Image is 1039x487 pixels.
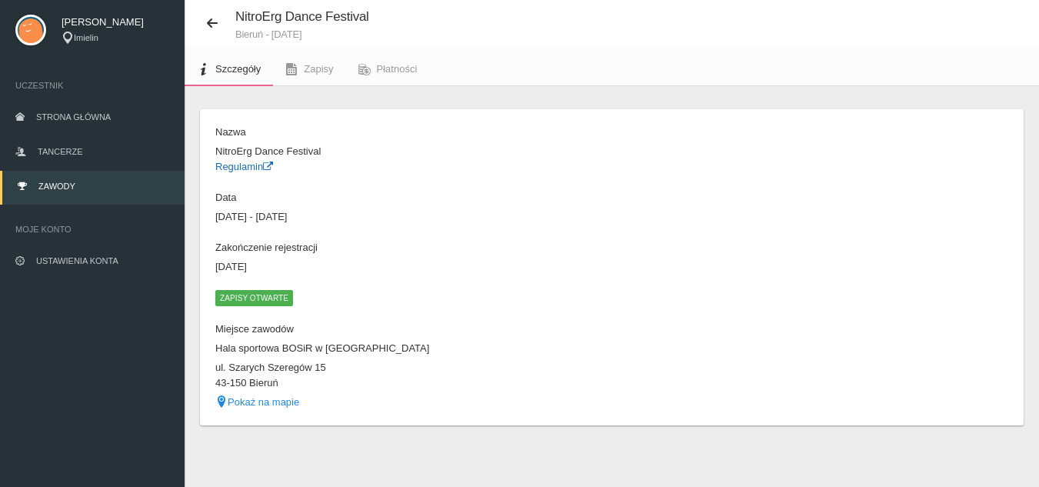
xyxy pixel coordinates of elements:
[15,15,46,45] img: svg
[215,259,604,275] dd: [DATE]
[36,256,118,265] span: Ustawienia konta
[215,341,604,356] dd: Hala sportowa BOSiR w [GEOGRAPHIC_DATA]
[215,290,293,305] span: Zapisy otwarte
[38,147,82,156] span: Tancerze
[215,396,299,408] a: Pokaż na mapie
[185,52,273,86] a: Szczegóły
[215,292,293,303] a: Zapisy otwarte
[215,125,604,140] dt: Nazwa
[215,144,604,159] dd: NitroErg Dance Festival
[215,360,604,375] dd: ul. Szarych Szeregów 15
[215,63,261,75] span: Szczegóły
[15,222,169,237] span: Moje konto
[215,375,604,391] dd: 43-150 Bieruń
[15,78,169,93] span: Uczestnik
[62,32,169,45] div: Imielin
[215,322,604,337] dt: Miejsce zawodów
[215,209,604,225] dd: [DATE] - [DATE]
[62,15,169,30] span: [PERSON_NAME]
[235,9,369,24] span: NitroErg Dance Festival
[215,190,604,205] dt: Data
[304,63,333,75] span: Zapisy
[38,182,75,191] span: Zawody
[377,63,418,75] span: Płatności
[235,29,369,39] small: Bieruń - [DATE]
[36,112,111,122] span: Strona główna
[215,240,604,255] dt: Zakończenie rejestracji
[346,52,430,86] a: Płatności
[215,161,273,172] a: Regulamin
[273,52,345,86] a: Zapisy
